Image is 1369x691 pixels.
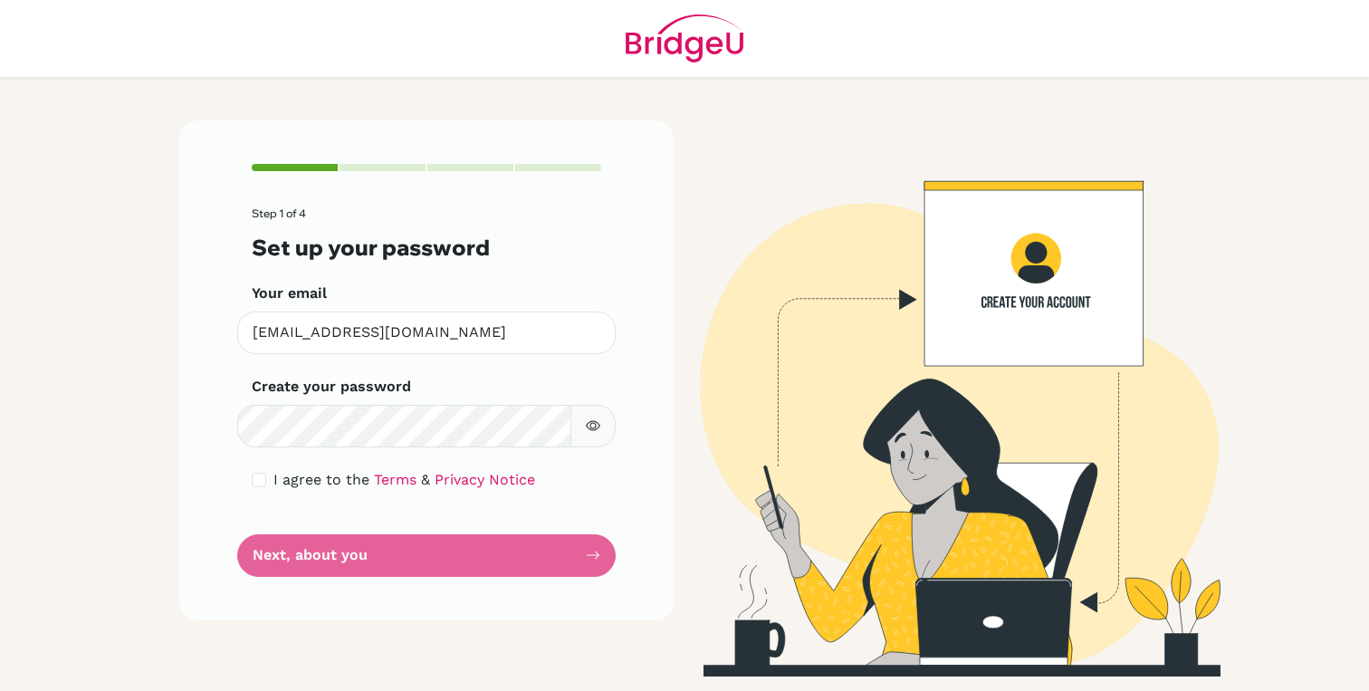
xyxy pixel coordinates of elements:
[273,471,369,488] span: I agree to the
[435,471,535,488] a: Privacy Notice
[252,283,327,304] label: Your email
[252,376,411,398] label: Create your password
[252,206,306,220] span: Step 1 of 4
[237,312,616,354] input: Insert your email*
[1252,637,1351,682] iframe: Opens a widget where you can find more information
[252,235,601,261] h3: Set up your password
[374,471,416,488] a: Terms
[421,471,430,488] span: &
